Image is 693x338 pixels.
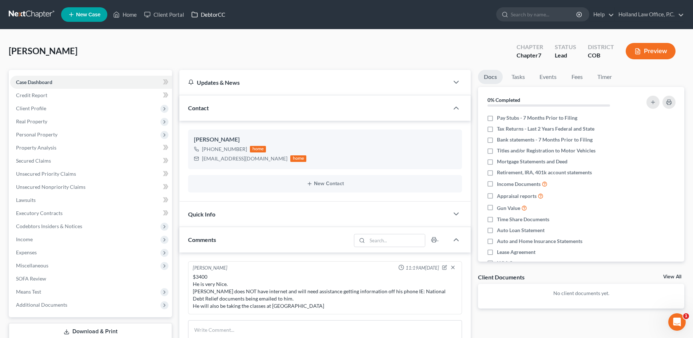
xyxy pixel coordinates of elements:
a: Property Analysis [10,141,172,154]
a: Help [590,8,614,21]
a: Fees [565,70,589,84]
a: SOFA Review [10,272,172,285]
span: 11:19AM[DATE] [406,265,439,271]
span: Personal Property [16,131,57,138]
a: View All [663,274,681,279]
div: home [250,146,266,152]
span: Additional Documents [16,302,67,308]
div: $3400 He is very Nice. [PERSON_NAME] does NOT have internet and will need assistance getting info... [193,273,457,310]
span: Gun Value [497,204,520,212]
span: Pay Stubs - 7 Months Prior to Filing [497,114,577,122]
button: Preview [626,43,676,59]
span: Expenses [16,249,37,255]
a: Lawsuits [10,194,172,207]
div: [PERSON_NAME] [193,265,227,272]
strong: 0% Completed [487,97,520,103]
a: Secured Claims [10,154,172,167]
span: Client Profile [16,105,46,111]
span: Secured Claims [16,158,51,164]
input: Search by name... [511,8,577,21]
span: Comments [188,236,216,243]
span: Lawsuits [16,197,36,203]
span: Executory Contracts [16,210,63,216]
a: Executory Contracts [10,207,172,220]
div: [PHONE_NUMBER] [202,146,247,153]
span: Codebtors Insiders & Notices [16,223,82,229]
span: Contact [188,104,209,111]
p: No client documents yet. [484,290,678,297]
div: [PERSON_NAME] [194,135,456,144]
span: Real Property [16,118,47,124]
span: Mortgage Statements and Deed [497,158,567,165]
div: Updates & News [188,79,440,86]
div: District [588,43,614,51]
span: Unsecured Priority Claims [16,171,76,177]
span: Property Analysis [16,144,56,151]
button: New Contact [194,181,456,187]
span: Income Documents [497,180,541,188]
div: Client Documents [478,273,525,281]
span: Case Dashboard [16,79,52,85]
div: COB [588,51,614,60]
span: Retirement, IRA, 401k account statements [497,169,592,176]
span: [PERSON_NAME] [9,45,77,56]
input: Search... [367,234,425,247]
span: Miscellaneous [16,262,48,269]
a: Events [534,70,562,84]
span: Time Share Documents [497,216,549,223]
span: Auto Loan Statement [497,227,545,234]
div: Chapter [517,51,543,60]
span: Credit Report [16,92,47,98]
a: Unsecured Priority Claims [10,167,172,180]
a: Home [109,8,140,21]
a: Client Portal [140,8,188,21]
a: DebtorCC [188,8,229,21]
span: Appraisal reports [497,192,537,200]
span: Titles and/or Registration to Motor Vehicles [497,147,596,154]
div: Lead [555,51,576,60]
a: Docs [478,70,503,84]
span: New Case [76,12,100,17]
div: Status [555,43,576,51]
span: Lease Agreement [497,248,535,256]
span: 7 [538,52,541,59]
div: Chapter [517,43,543,51]
a: Timer [592,70,618,84]
a: Tasks [506,70,531,84]
div: [EMAIL_ADDRESS][DOMAIN_NAME] [202,155,287,162]
span: Unsecured Nonpriority Claims [16,184,85,190]
a: Unsecured Nonpriority Claims [10,180,172,194]
span: Quick Info [188,211,215,218]
iframe: Intercom live chat [668,313,686,331]
span: Tax Returns - Last 2 Years Federal and State [497,125,594,132]
span: Auto and Home Insurance Statements [497,238,582,245]
span: HOA Statement [497,259,533,267]
span: 1 [683,313,689,319]
span: Bank statements - 7 Months Prior to Filing [497,136,593,143]
span: Income [16,236,33,242]
span: Means Test [16,289,41,295]
div: home [290,155,306,162]
span: SOFA Review [16,275,46,282]
a: Holland Law Office, P.C. [615,8,684,21]
a: Credit Report [10,89,172,102]
a: Case Dashboard [10,76,172,89]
